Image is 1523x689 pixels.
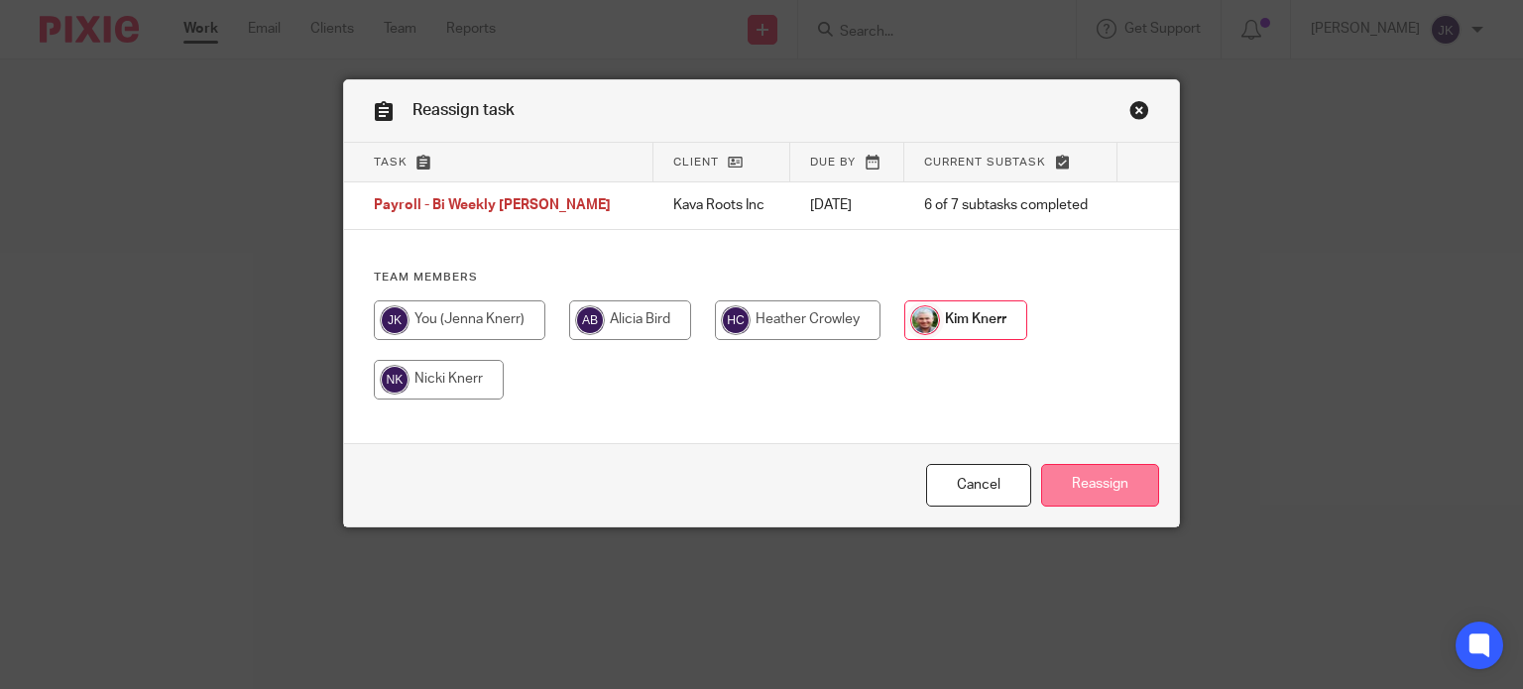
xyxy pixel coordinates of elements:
a: Close this dialog window [926,464,1031,507]
span: Reassign task [412,102,515,118]
span: Task [374,157,408,168]
h4: Team members [374,270,1150,286]
td: 6 of 7 subtasks completed [904,182,1116,230]
input: Reassign [1041,464,1159,507]
p: Kava Roots Inc [673,195,770,215]
span: Due by [810,157,856,168]
span: Current subtask [924,157,1046,168]
p: [DATE] [810,195,884,215]
a: Close this dialog window [1129,100,1149,127]
span: Client [673,157,719,168]
span: Payroll - Bi Weekly [PERSON_NAME] [374,199,611,213]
